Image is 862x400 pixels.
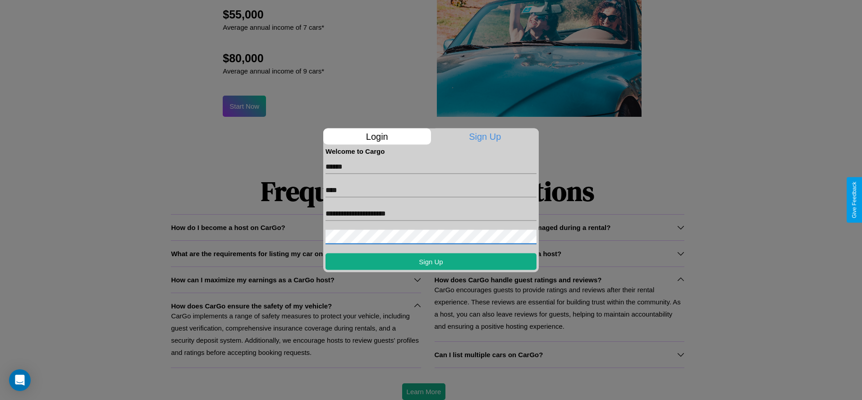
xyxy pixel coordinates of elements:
div: Give Feedback [851,182,857,218]
p: Sign Up [431,128,539,144]
div: Open Intercom Messenger [9,369,31,391]
p: Login [323,128,431,144]
h4: Welcome to Cargo [326,147,536,155]
button: Sign Up [326,253,536,270]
